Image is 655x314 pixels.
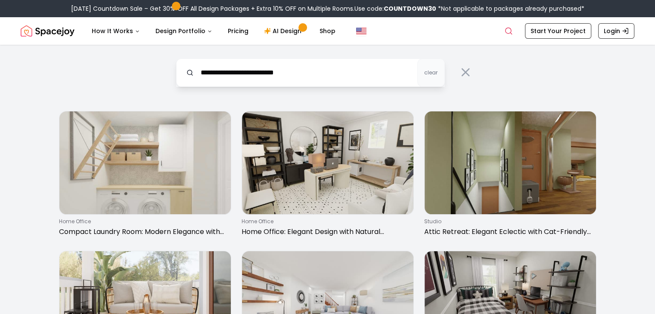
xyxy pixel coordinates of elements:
a: Compact Laundry Room: Modern Elegance with Space-Saving Designhome officeCompact Laundry Room: Mo... [59,111,231,240]
a: Spacejoy [21,22,75,40]
span: Use code: [354,4,436,13]
a: Pricing [221,22,255,40]
p: studio [424,218,593,225]
p: home office [59,218,228,225]
img: United States [356,26,366,36]
a: Shop [313,22,342,40]
p: home office [242,218,410,225]
img: Compact Laundry Room: Modern Elegance with Space-Saving Design [59,111,231,214]
button: Design Portfolio [149,22,219,40]
p: Home Office: Elegant Design with Natural Textures [242,227,410,237]
a: Login [598,23,634,39]
nav: Main [85,22,342,40]
nav: Global [21,17,634,45]
p: Attic Retreat: Elegant Eclectic with Cat-Friendly Design [424,227,593,237]
img: Home Office: Elegant Design with Natural Textures [242,111,413,214]
span: *Not applicable to packages already purchased* [436,4,584,13]
button: clear [417,58,445,87]
b: COUNTDOWN30 [384,4,436,13]
img: Spacejoy Logo [21,22,75,40]
a: Start Your Project [525,23,591,39]
a: Attic Retreat: Elegant Eclectic with Cat-Friendly DesignstudioAttic Retreat: Elegant Eclectic wit... [424,111,596,240]
button: How It Works [85,22,147,40]
p: Compact Laundry Room: Modern Elegance with Space-Saving Design [59,227,228,237]
div: [DATE] Countdown Sale – Get 30% OFF All Design Packages + Extra 10% OFF on Multiple Rooms. [71,4,584,13]
a: AI Design [257,22,311,40]
img: Attic Retreat: Elegant Eclectic with Cat-Friendly Design [425,111,596,214]
span: clear [424,69,438,76]
a: Home Office: Elegant Design with Natural Textureshome officeHome Office: Elegant Design with Natu... [242,111,414,240]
